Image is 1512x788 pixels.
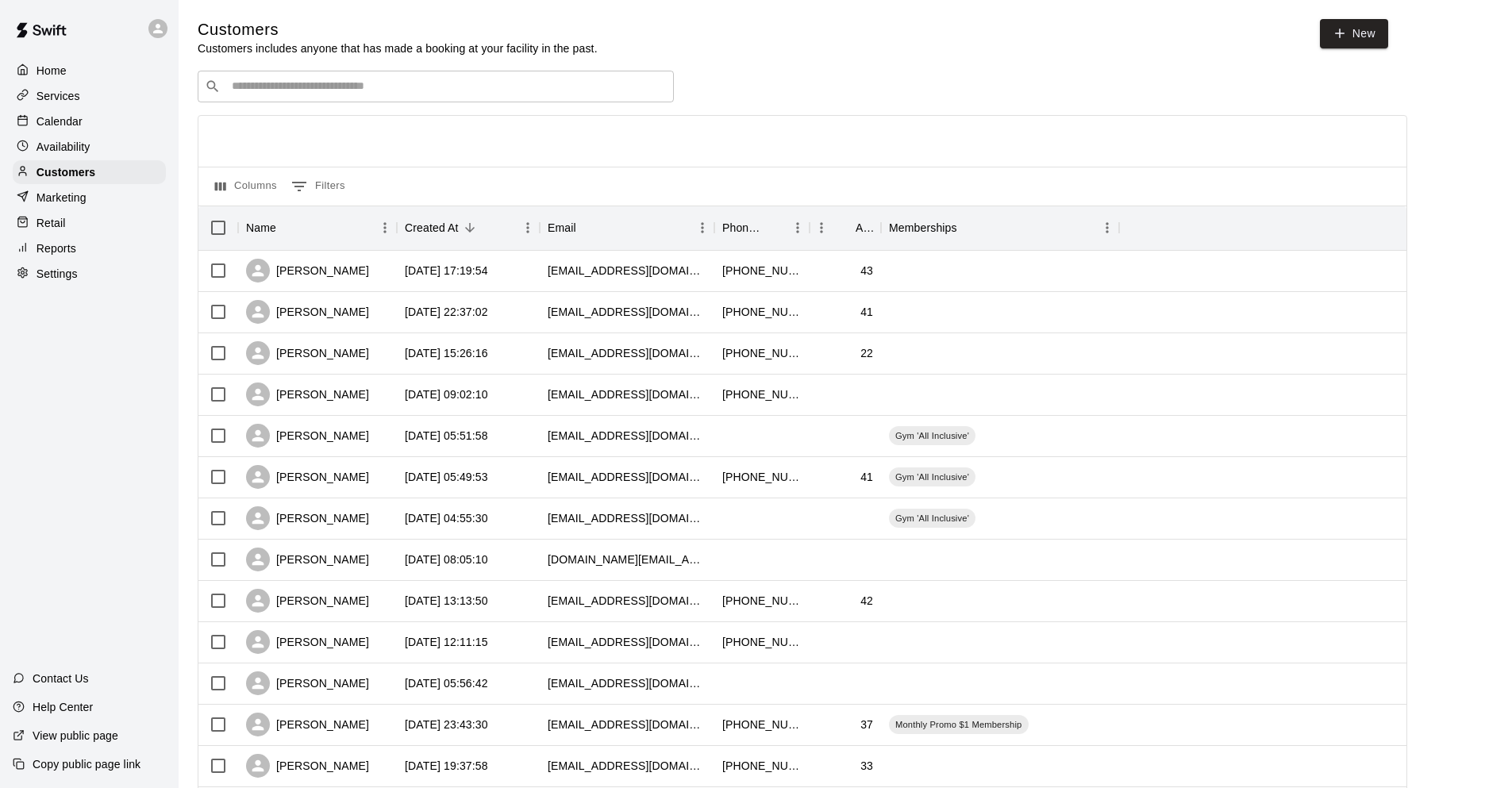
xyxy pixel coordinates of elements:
[548,552,706,567] div: keaton.click@gmail.com
[722,304,802,320] div: +18015585227
[548,469,706,485] div: erober11@gmail.com
[246,713,369,736] div: [PERSON_NAME]
[33,699,93,715] p: Help Center
[722,717,802,732] div: +18018978771
[548,345,706,361] div: nryker06@gmail.com
[1095,216,1119,240] button: Menu
[881,206,1119,250] div: Memberships
[405,206,459,250] div: Created At
[13,262,166,286] a: Settings
[810,216,833,240] button: Menu
[714,206,810,250] div: Phone Number
[37,240,76,256] p: Reports
[722,345,802,361] div: +18016643640
[722,469,802,485] div: +18019462025
[548,304,706,320] div: nazzitay8@yahoo.com
[516,216,540,240] button: Menu
[405,717,488,732] div: 2025-09-29 23:43:30
[405,675,488,691] div: 2025-10-01 05:56:42
[13,135,166,159] a: Availability
[548,263,706,279] div: mattfudd@gmail.com
[957,217,979,239] button: Sort
[548,593,706,609] div: kiraeastwood@yahoo.com
[13,236,166,260] a: Reports
[246,341,369,365] div: [PERSON_NAME]
[889,718,1029,731] span: Monthly Promo $1 Membership
[211,174,281,199] button: Select columns
[405,552,488,567] div: 2025-10-06 08:05:10
[860,593,873,609] div: 42
[13,84,166,108] a: Services
[548,510,706,526] div: mrj23ruiz76@gmail.com
[691,216,714,240] button: Menu
[722,386,802,402] div: +14356890225
[405,510,488,526] div: 2025-10-07 04:55:30
[246,506,369,530] div: [PERSON_NAME]
[13,211,166,235] div: Retail
[13,59,166,83] a: Home
[13,186,166,209] a: Marketing
[889,512,975,525] span: Gym 'All Inclusive'
[287,174,349,199] button: Show filters
[856,206,873,250] div: Age
[246,206,276,250] div: Name
[246,424,369,448] div: [PERSON_NAME]
[860,717,873,732] div: 37
[548,206,576,250] div: Email
[33,671,89,686] p: Contact Us
[889,715,1029,734] div: Monthly Promo $1 Membership
[405,634,488,650] div: 2025-10-01 12:11:15
[246,589,369,613] div: [PERSON_NAME]
[548,758,706,774] div: mak3nzie@gmail.com
[548,428,706,444] div: eevazcon@gmail.com
[860,469,873,485] div: 41
[860,263,873,279] div: 43
[722,263,802,279] div: +18018916560
[405,469,488,485] div: 2025-10-07 05:49:53
[246,382,369,406] div: [PERSON_NAME]
[246,465,369,489] div: [PERSON_NAME]
[13,110,166,133] a: Calendar
[833,217,856,239] button: Sort
[548,386,706,402] div: shakespearcole@gmail.com
[889,471,975,483] span: Gym 'All Inclusive'
[246,259,369,283] div: [PERSON_NAME]
[764,217,786,239] button: Sort
[37,88,80,104] p: Services
[722,206,764,250] div: Phone Number
[786,216,810,240] button: Menu
[37,139,90,155] p: Availability
[405,758,488,774] div: 2025-09-29 19:37:58
[37,215,66,231] p: Retail
[548,675,706,691] div: bjmelvin04@gmail.com
[246,548,369,571] div: [PERSON_NAME]
[276,217,298,239] button: Sort
[37,63,67,79] p: Home
[198,19,598,40] h5: Customers
[722,634,802,650] div: +18014004860
[13,160,166,184] a: Customers
[548,717,706,732] div: smercedespadilla@gmail.com
[397,206,540,250] div: Created At
[459,217,481,239] button: Sort
[540,206,714,250] div: Email
[722,593,802,609] div: +16824728911
[37,190,87,206] p: Marketing
[860,345,873,361] div: 22
[405,386,488,402] div: 2025-10-07 09:02:10
[860,758,873,774] div: 33
[198,71,674,102] div: Search customers by name or email
[238,206,397,250] div: Name
[37,113,83,129] p: Calendar
[33,756,140,772] p: Copy public page link
[889,467,975,486] div: Gym 'All Inclusive'
[246,630,369,654] div: [PERSON_NAME]
[373,216,397,240] button: Menu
